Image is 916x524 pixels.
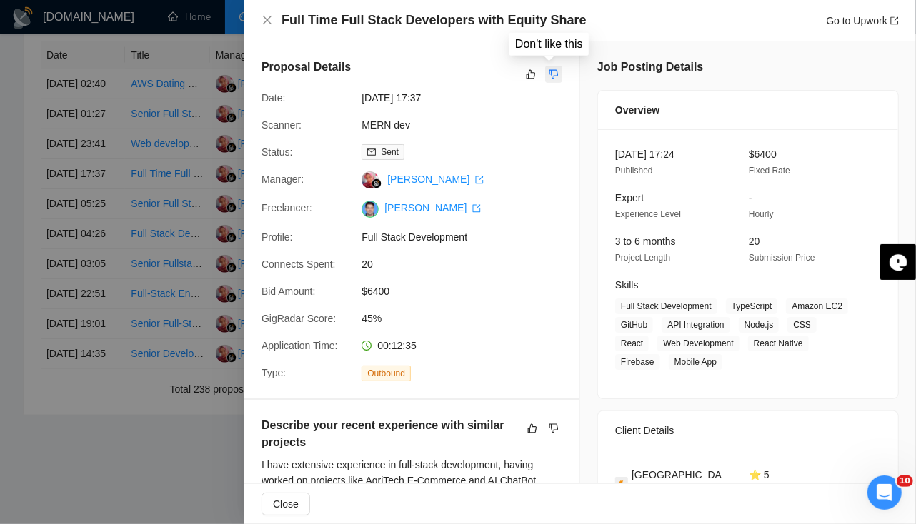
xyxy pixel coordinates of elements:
span: Mobile App [669,354,722,370]
span: Bid Amount: [262,286,316,297]
span: [DATE] 17:37 [362,90,576,106]
div: I have extensive experience in full-stack development, having worked on projects like AgriTech E-... [262,457,562,504]
span: Node.js [739,317,780,333]
button: Close [262,14,273,26]
span: Outbound [362,366,411,381]
a: MERN dev [362,119,410,131]
span: GigRadar Score: [262,313,336,324]
span: Firebase [615,354,660,370]
span: mail [367,148,376,156]
span: Freelancer: [262,202,312,213]
a: [PERSON_NAME] export [384,202,481,213]
span: Web Development [657,336,740,351]
a: [PERSON_NAME] export [387,173,484,185]
span: $6400 [749,148,777,160]
span: 10 [897,475,913,487]
span: Submission Price [749,253,815,263]
h5: Job Posting Details [597,59,703,76]
span: Scanner: [262,119,302,131]
span: - [749,192,752,203]
span: Profile: [262,231,293,243]
span: Skills [615,279,639,291]
button: like [524,420,541,437]
span: [GEOGRAPHIC_DATA] [632,467,726,498]
span: Application Time: [262,340,338,351]
span: Connects Spent: [262,258,336,270]
span: 45% [362,311,576,326]
img: c1xPIZKCd_5qpVW3p9_rL3BM5xnmTxF9N55oKzANS0DJi4p2e9ZOzoRW-Ms11vJalQ [362,201,379,218]
h5: Describe your recent experience with similar projects [262,417,517,451]
span: Amazon EC2 [786,298,848,314]
span: Full Stack Development [362,229,576,245]
div: Client Details [615,411,881,450]
h4: Full Time Full Stack Developers with Equity Share [282,11,587,29]
span: export [890,16,899,25]
span: Expert [615,192,644,203]
span: React Native [748,336,809,351]
span: Type: [262,367,286,378]
span: dislike [549,423,559,434]
a: Go to Upworkexport [826,15,899,26]
span: TypeScript [726,298,778,314]
span: [DATE] 17:24 [615,148,674,160]
h5: Proposal Details [262,59,351,76]
span: dislike [549,69,559,80]
span: Close [273,496,299,512]
div: Don't like this [515,37,583,51]
span: React [615,336,649,351]
span: Full Stack Development [615,298,717,314]
span: 00:12:35 [377,340,417,351]
img: 🇨🇾 [615,475,628,490]
span: Experience Level [615,209,681,219]
span: $6400 [362,283,576,299]
span: close [262,14,273,26]
span: Sent [381,147,399,157]
span: like [527,423,537,434]
button: like [522,66,539,83]
span: Project Length [615,253,670,263]
span: CSS [787,317,817,333]
span: Manager: [262,173,304,185]
span: ⭐ 5 [749,469,770,480]
span: 3 to 6 months [615,236,676,247]
span: Status: [262,146,293,158]
span: Fixed Rate [749,166,790,176]
span: export [475,176,484,184]
span: 20 [749,236,760,247]
span: export [472,204,481,213]
span: Overview [615,102,659,118]
button: dislike [545,66,562,83]
span: like [526,69,536,80]
span: GitHub [615,317,653,333]
button: dislike [545,420,562,437]
span: Hourly [749,209,774,219]
span: clock-circle [362,341,372,351]
span: Published [615,166,653,176]
span: Date: [262,92,285,104]
img: gigradar-bm.png [372,178,382,188]
span: API Integration [662,317,730,333]
span: 20 [362,256,576,272]
iframe: Intercom live chat [867,475,902,510]
button: Close [262,493,310,515]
